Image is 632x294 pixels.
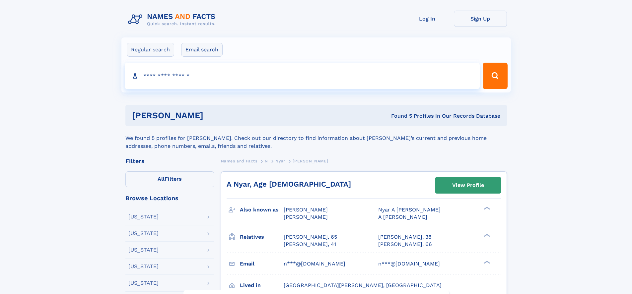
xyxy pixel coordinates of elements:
span: N [265,159,268,163]
a: A Nyar, Age [DEMOGRAPHIC_DATA] [227,180,351,188]
div: Filters [125,158,214,164]
div: We found 5 profiles for [PERSON_NAME]. Check out our directory to find information about [PERSON_... [125,126,507,150]
div: [US_STATE] [128,214,159,219]
a: Log In [401,11,454,27]
h3: Also known as [240,204,284,215]
div: Found 5 Profiles In Our Records Database [297,112,500,120]
label: Regular search [127,43,174,57]
span: Nyar A [PERSON_NAME] [378,206,441,213]
div: [US_STATE] [128,264,159,269]
a: [PERSON_NAME], 41 [284,241,336,248]
label: Filters [125,171,214,187]
div: Browse Locations [125,195,214,201]
a: [PERSON_NAME], 66 [378,241,432,248]
span: n***@[DOMAIN_NAME] [378,261,440,267]
span: A [PERSON_NAME] [378,214,427,220]
a: Nyar [275,157,285,165]
a: [PERSON_NAME], 38 [378,233,432,241]
h1: [PERSON_NAME] [132,111,297,120]
span: [PERSON_NAME] [284,206,328,213]
a: [PERSON_NAME], 65 [284,233,337,241]
span: n***@[DOMAIN_NAME] [284,261,345,267]
div: ❯ [482,260,490,264]
label: Email search [181,43,223,57]
div: [US_STATE] [128,247,159,253]
a: N [265,157,268,165]
span: Nyar [275,159,285,163]
img: Logo Names and Facts [125,11,221,29]
h3: Lived in [240,280,284,291]
button: Search Button [483,63,507,89]
div: ❯ [482,206,490,210]
span: [PERSON_NAME] [293,159,328,163]
div: ❯ [482,233,490,237]
a: Sign Up [454,11,507,27]
a: View Profile [435,177,501,193]
div: [US_STATE] [128,231,159,236]
h3: Relatives [240,231,284,243]
div: [US_STATE] [128,280,159,286]
h3: Email [240,258,284,269]
span: All [158,176,165,182]
span: [GEOGRAPHIC_DATA][PERSON_NAME], [GEOGRAPHIC_DATA] [284,282,442,288]
span: [PERSON_NAME] [284,214,328,220]
div: View Profile [452,178,484,193]
input: search input [125,63,480,89]
a: Names and Facts [221,157,257,165]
